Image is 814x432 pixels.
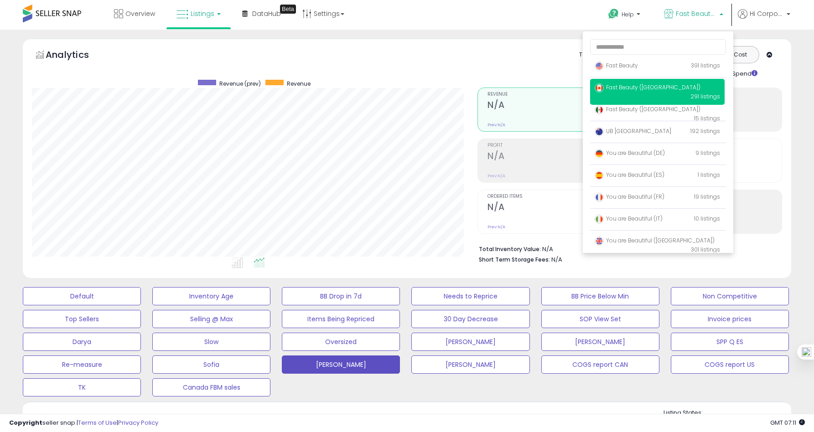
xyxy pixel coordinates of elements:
small: Prev: N/A [487,224,505,230]
button: Default [23,287,141,305]
img: spain.png [595,171,604,180]
button: Oversized [282,333,400,351]
button: Non Competitive [671,287,789,305]
span: 391 listings [691,62,720,69]
span: N/A [551,255,562,264]
img: italy.png [595,215,604,224]
button: Darya [23,333,141,351]
i: Get Help [608,8,619,20]
span: 19 listings [694,193,720,201]
small: Prev: N/A [487,173,505,179]
button: 30 Day Decrease [411,310,529,328]
span: 10 listings [694,215,720,222]
button: [PERSON_NAME] [541,333,659,351]
button: BB Drop in 7d [282,287,400,305]
span: 291 listings [690,93,720,100]
img: usa.png [595,62,604,71]
span: Revenue [287,80,311,87]
span: Ordered Items [487,194,625,199]
span: Hi Corporate [750,9,784,18]
small: Prev: N/A [487,122,505,128]
p: Listing States: [664,409,791,417]
a: Terms of Use [78,418,117,427]
img: mexico.png [595,105,604,114]
h2: N/A [487,151,625,163]
span: DataHub [252,9,281,18]
button: Top Sellers [23,310,141,328]
img: france.png [595,193,604,202]
h5: Listings [48,412,83,425]
button: BB Price Below Min [541,287,659,305]
button: Re-measure [23,355,141,374]
span: UB [GEOGRAPHIC_DATA] [595,127,671,135]
span: Revenue (prev) [219,80,261,87]
button: COGS report US [671,355,789,374]
a: Hi Corporate [738,9,790,30]
button: Selling @ Max [152,310,270,328]
span: You are Beautiful ([GEOGRAPHIC_DATA]) [595,237,715,244]
button: COGS report CAN [541,355,659,374]
h2: N/A [487,100,625,112]
img: australia.png [595,127,604,136]
button: [PERSON_NAME] [282,355,400,374]
span: 1 listings [698,171,720,179]
span: Fast Beauty ([GEOGRAPHIC_DATA]) [595,83,700,91]
button: TK [23,378,141,396]
span: 301 listings [691,246,720,253]
li: N/A [479,243,775,254]
button: Needs to Reprice [411,287,529,305]
button: Sofia [152,355,270,374]
h5: Analytics [46,48,107,63]
span: Fast Beauty ([GEOGRAPHIC_DATA]) [676,9,717,18]
span: 9 listings [695,149,720,157]
div: seller snap | | [9,419,158,427]
span: 192 listings [690,127,720,135]
span: Overview [125,9,155,18]
span: Profit [487,143,625,148]
button: [PERSON_NAME] [411,355,529,374]
b: Short Term Storage Fees: [479,256,550,263]
b: Total Inventory Value: [479,245,541,253]
img: germany.png [595,149,604,158]
span: You are Beautiful (DE) [595,149,665,157]
a: Help [601,1,649,30]
span: 2025-10-9 07:11 GMT [770,418,805,427]
button: Invoice prices [671,310,789,328]
span: Listings [191,9,214,18]
button: SOP View Set [541,310,659,328]
button: [PERSON_NAME] [411,333,529,351]
img: canada.png [595,83,604,93]
span: You are Beautiful (FR) [595,193,664,201]
button: Canada FBM sales [152,378,270,396]
span: You are Beautiful (ES) [595,171,664,179]
span: Help [622,10,634,18]
span: Fast Beauty [595,62,638,69]
span: Revenue [487,92,625,97]
div: Totals For [579,51,615,59]
button: Items Being Repriced [282,310,400,328]
img: one_i.png [802,347,811,357]
button: Slow [152,333,270,351]
h2: N/A [487,202,625,214]
div: Tooltip anchor [280,5,296,14]
button: SPP Q ES [671,333,789,351]
a: Privacy Policy [118,418,158,427]
button: Inventory Age [152,287,270,305]
img: uk.png [595,237,604,246]
span: 15 listings [694,114,720,122]
span: You are Beautiful (IT) [595,215,663,222]
span: Fast Beauty ([GEOGRAPHIC_DATA]) [595,105,700,113]
strong: Copyright [9,418,42,427]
